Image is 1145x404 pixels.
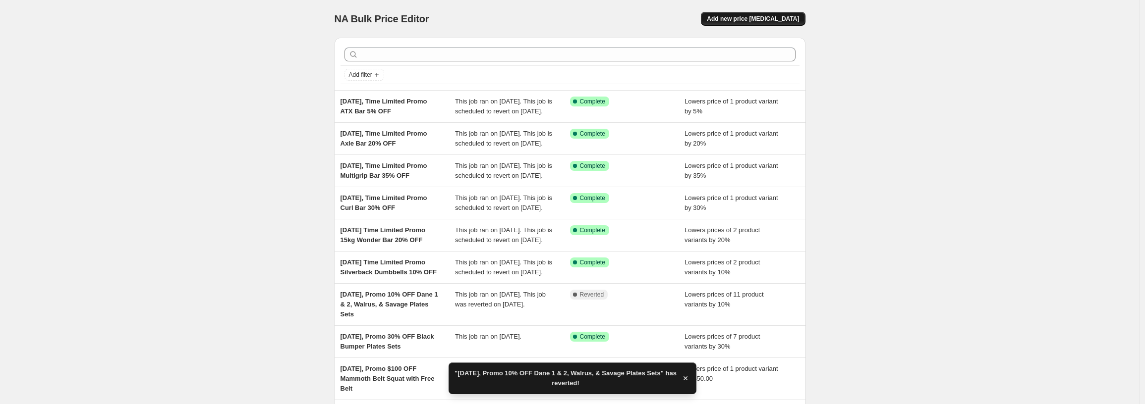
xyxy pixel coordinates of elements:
[335,13,429,24] span: NA Bulk Price Editor
[455,162,552,179] span: This job ran on [DATE]. This job is scheduled to revert on [DATE].
[580,130,605,138] span: Complete
[685,226,760,244] span: Lowers prices of 2 product variants by 20%
[341,130,427,147] span: [DATE], Time Limited Promo Axle Bar 20% OFF
[455,130,552,147] span: This job ran on [DATE]. This job is scheduled to revert on [DATE].
[580,194,605,202] span: Complete
[580,98,605,105] span: Complete
[455,194,552,211] span: This job ran on [DATE]. This job is scheduled to revert on [DATE].
[344,69,384,81] button: Add filter
[685,162,778,179] span: Lowers price of 1 product variant by 35%
[685,365,778,382] span: Lowers price of 1 product variant by $50.00
[685,291,764,308] span: Lowers prices of 11 product variants by 10%
[580,258,605,266] span: Complete
[341,194,427,211] span: [DATE], Time Limited Promo Curl Bar 30% OFF
[341,162,427,179] span: [DATE], Time Limited Promo Multigrip Bar 35% OFF
[580,291,604,299] span: Reverted
[455,258,552,276] span: This job ran on [DATE]. This job is scheduled to revert on [DATE].
[341,291,438,318] span: [DATE], Promo 10% OFF Dane 1 & 2, Walrus, & Savage Plates Sets
[701,12,805,26] button: Add new price [MEDICAL_DATA]
[580,162,605,170] span: Complete
[455,226,552,244] span: This job ran on [DATE]. This job is scheduled to revert on [DATE].
[707,15,799,23] span: Add new price [MEDICAL_DATA]
[341,258,437,276] span: [DATE] Time Limited Promo Silverback Dumbbells 10% OFF
[455,98,552,115] span: This job ran on [DATE]. This job is scheduled to revert on [DATE].
[341,226,425,244] span: [DATE] Time Limited Promo 15kg Wonder Bar 20% OFF
[349,71,372,79] span: Add filter
[685,258,760,276] span: Lowers prices of 2 product variants by 10%
[455,368,677,388] span: "[DATE], Promo 10% OFF Dane 1 & 2, Walrus, & Savage Plates Sets" has reverted!
[341,365,435,392] span: [DATE], Promo $100 OFF Mammoth Belt Squat with Free Belt
[685,130,778,147] span: Lowers price of 1 product variant by 20%
[580,333,605,341] span: Complete
[455,291,546,308] span: This job ran on [DATE]. This job was reverted on [DATE].
[455,333,521,340] span: This job ran on [DATE].
[580,226,605,234] span: Complete
[341,98,427,115] span: [DATE], Time Limited Promo ATX Bar 5% OFF
[685,98,778,115] span: Lowers price of 1 product variant by 5%
[685,194,778,211] span: Lowers price of 1 product variant by 30%
[341,333,434,350] span: [DATE], Promo 30% OFF Black Bumper Plates Sets
[685,333,760,350] span: Lowers prices of 7 product variants by 30%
